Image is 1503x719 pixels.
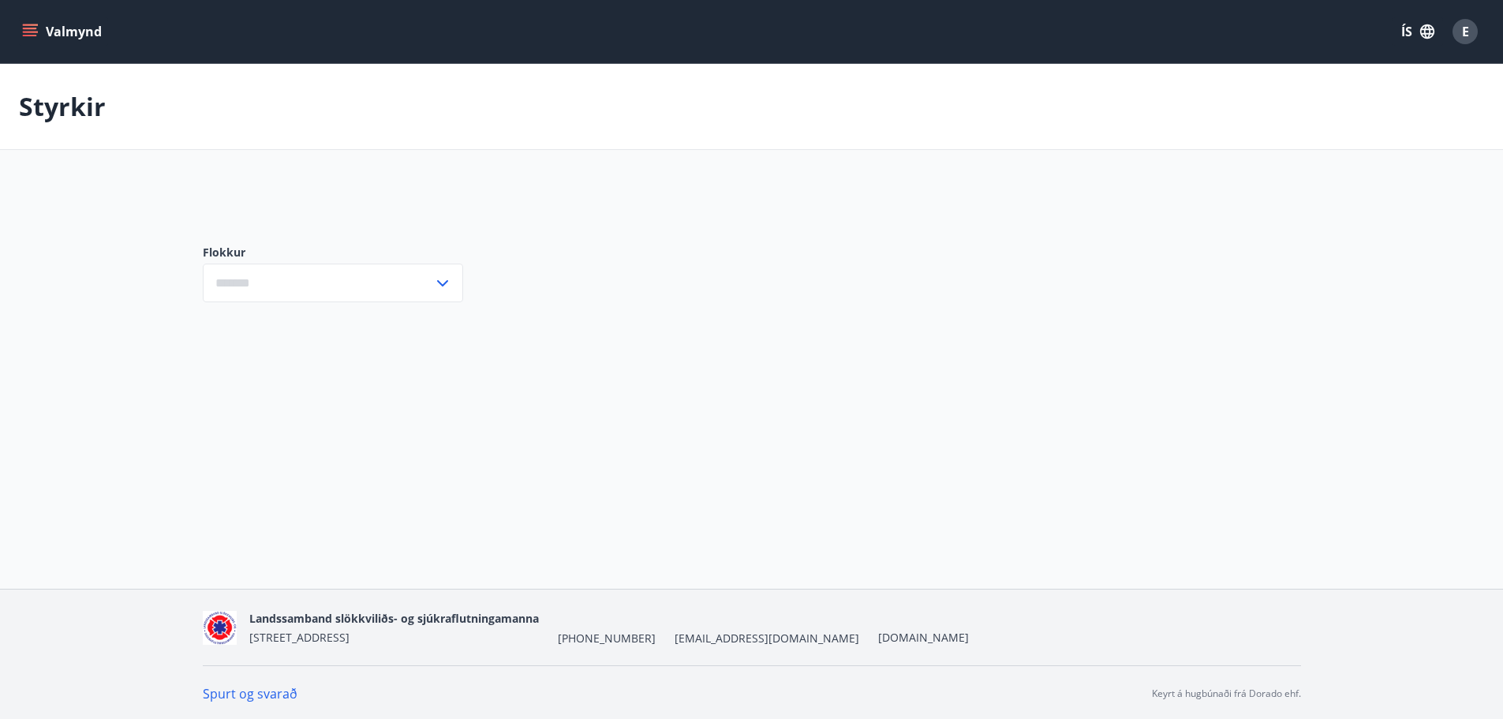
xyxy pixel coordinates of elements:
button: ÍS [1393,17,1443,46]
a: [DOMAIN_NAME] [878,630,969,645]
img: 5co5o51sp293wvT0tSE6jRQ7d6JbxoluH3ek357x.png [203,611,237,645]
span: [STREET_ADDRESS] [249,630,350,645]
button: menu [19,17,108,46]
p: Styrkir [19,89,106,124]
span: Landssamband slökkviliðs- og sjúkraflutningamanna [249,611,539,626]
label: Flokkur [203,245,463,260]
a: Spurt og svarað [203,685,297,702]
span: [PHONE_NUMBER] [558,631,656,646]
p: Keyrt á hugbúnaði frá Dorado ehf. [1152,687,1301,701]
span: [EMAIL_ADDRESS][DOMAIN_NAME] [675,631,859,646]
span: E [1462,23,1469,40]
button: E [1446,13,1484,51]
